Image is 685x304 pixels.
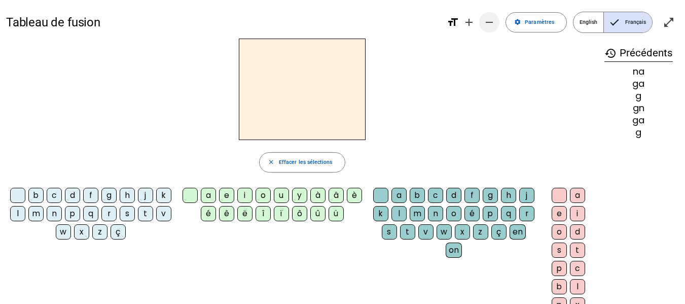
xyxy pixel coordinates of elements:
div: e [219,188,234,203]
div: c [570,261,585,276]
div: g [101,188,117,203]
div: a [391,188,407,203]
mat-icon: close [268,159,275,166]
div: ï [274,206,289,221]
div: w [437,224,452,240]
div: u [274,188,289,203]
div: v [418,224,434,240]
h3: Précédents [604,45,673,62]
button: Effacer les sélections [259,152,345,173]
div: à [310,188,326,203]
mat-icon: remove [483,16,495,28]
div: s [552,243,567,258]
div: k [156,188,171,203]
mat-icon: settings [514,19,521,26]
div: v [156,206,171,221]
div: ga [604,116,673,125]
div: a [570,188,585,203]
div: d [570,224,585,240]
div: ê [219,206,234,221]
span: English [573,12,603,32]
div: na [604,67,673,76]
button: Diminuer la taille de la police [479,12,499,32]
div: j [519,188,534,203]
div: o [256,188,271,203]
span: Effacer les sélections [279,158,333,167]
mat-icon: add [463,16,475,28]
div: b [410,188,425,203]
div: g [483,188,498,203]
div: l [10,206,25,221]
div: z [473,224,488,240]
div: on [446,243,462,258]
div: p [483,206,498,221]
div: b [28,188,44,203]
div: a [201,188,216,203]
button: Augmenter la taille de la police [459,12,479,32]
div: h [120,188,135,203]
div: q [501,206,516,221]
div: x [455,224,470,240]
div: t [400,224,415,240]
div: j [138,188,153,203]
button: Entrer en plein écran [659,12,679,32]
div: ô [292,206,307,221]
div: p [552,261,567,276]
div: z [92,224,107,240]
div: è [347,188,362,203]
div: f [83,188,98,203]
div: k [373,206,388,221]
div: x [74,224,89,240]
span: Paramètres [525,18,554,27]
div: q [83,206,98,221]
mat-button-toggle-group: Language selection [573,12,653,33]
div: â [329,188,344,203]
mat-icon: open_in_full [663,16,675,28]
div: p [65,206,80,221]
div: o [446,206,461,221]
mat-icon: format_size [447,16,459,28]
button: Paramètres [506,12,567,32]
div: n [428,206,443,221]
div: ë [237,206,253,221]
div: î [256,206,271,221]
div: û [310,206,326,221]
h1: Tableau de fusion [6,10,441,35]
div: ç [111,224,126,240]
div: m [28,206,44,221]
div: é [464,206,480,221]
div: en [510,224,526,240]
div: s [382,224,397,240]
div: d [446,188,461,203]
div: e [552,206,567,221]
div: t [138,206,153,221]
span: Français [604,12,652,32]
div: w [56,224,71,240]
div: gn [604,104,673,113]
div: r [101,206,117,221]
div: ga [604,79,673,88]
div: ü [329,206,344,221]
div: b [552,279,567,294]
div: i [570,206,585,221]
div: g [604,128,673,137]
div: g [604,91,673,100]
div: h [501,188,516,203]
mat-icon: history [604,47,617,59]
div: ç [491,224,507,240]
div: l [570,279,585,294]
div: f [464,188,480,203]
div: n [47,206,62,221]
div: o [552,224,567,240]
div: t [570,243,585,258]
div: i [237,188,253,203]
div: m [410,206,425,221]
div: c [428,188,443,203]
div: d [65,188,80,203]
div: s [120,206,135,221]
div: é [201,206,216,221]
div: l [391,206,407,221]
div: r [519,206,534,221]
div: c [47,188,62,203]
div: y [292,188,307,203]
